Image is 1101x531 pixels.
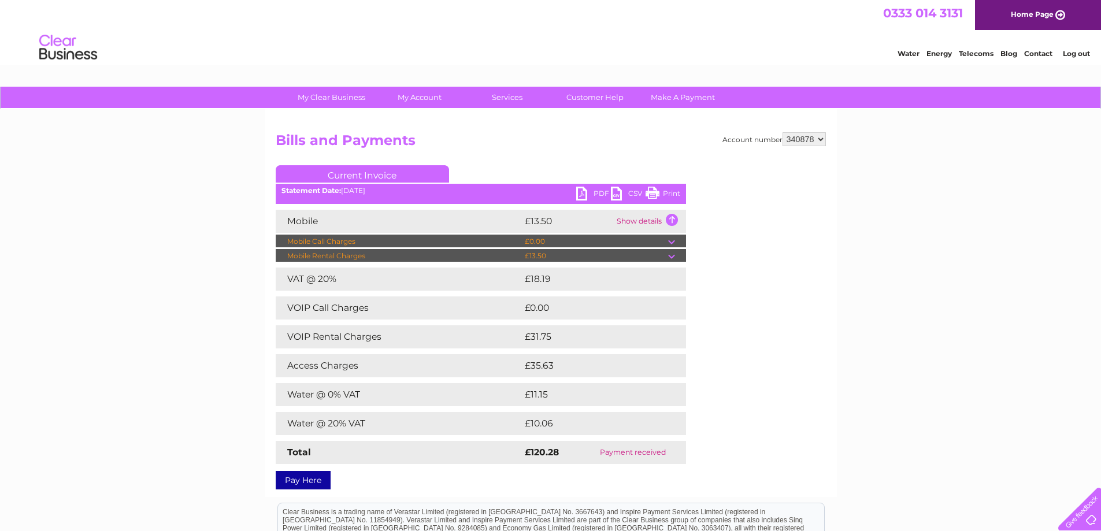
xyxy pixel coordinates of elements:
[284,87,379,108] a: My Clear Business
[522,354,662,377] td: £35.63
[1024,49,1052,58] a: Contact
[898,49,920,58] a: Water
[522,235,668,248] td: £0.00
[614,210,686,233] td: Show details
[276,296,522,320] td: VOIP Call Charges
[522,383,659,406] td: £11.15
[522,325,661,348] td: £31.75
[276,235,522,248] td: Mobile Call Charges
[276,249,522,263] td: Mobile Rental Charges
[287,447,311,458] strong: Total
[276,325,522,348] td: VOIP Rental Charges
[281,186,341,195] b: Statement Date:
[276,268,522,291] td: VAT @ 20%
[522,412,662,435] td: £10.06
[646,187,680,203] a: Print
[39,30,98,65] img: logo.png
[576,187,611,203] a: PDF
[547,87,643,108] a: Customer Help
[276,165,449,183] a: Current Invoice
[926,49,952,58] a: Energy
[1000,49,1017,58] a: Blog
[459,87,555,108] a: Services
[276,383,522,406] td: Water @ 0% VAT
[372,87,467,108] a: My Account
[276,412,522,435] td: Water @ 20% VAT
[276,471,331,489] a: Pay Here
[276,187,686,195] div: [DATE]
[635,87,731,108] a: Make A Payment
[276,354,522,377] td: Access Charges
[611,187,646,203] a: CSV
[1063,49,1090,58] a: Log out
[959,49,994,58] a: Telecoms
[722,132,826,146] div: Account number
[522,296,659,320] td: £0.00
[522,249,668,263] td: £13.50
[580,441,685,464] td: Payment received
[276,132,826,154] h2: Bills and Payments
[278,6,824,56] div: Clear Business is a trading name of Verastar Limited (registered in [GEOGRAPHIC_DATA] No. 3667643...
[522,268,661,291] td: £18.19
[522,210,614,233] td: £13.50
[883,6,963,20] a: 0333 014 3131
[525,447,559,458] strong: £120.28
[276,210,522,233] td: Mobile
